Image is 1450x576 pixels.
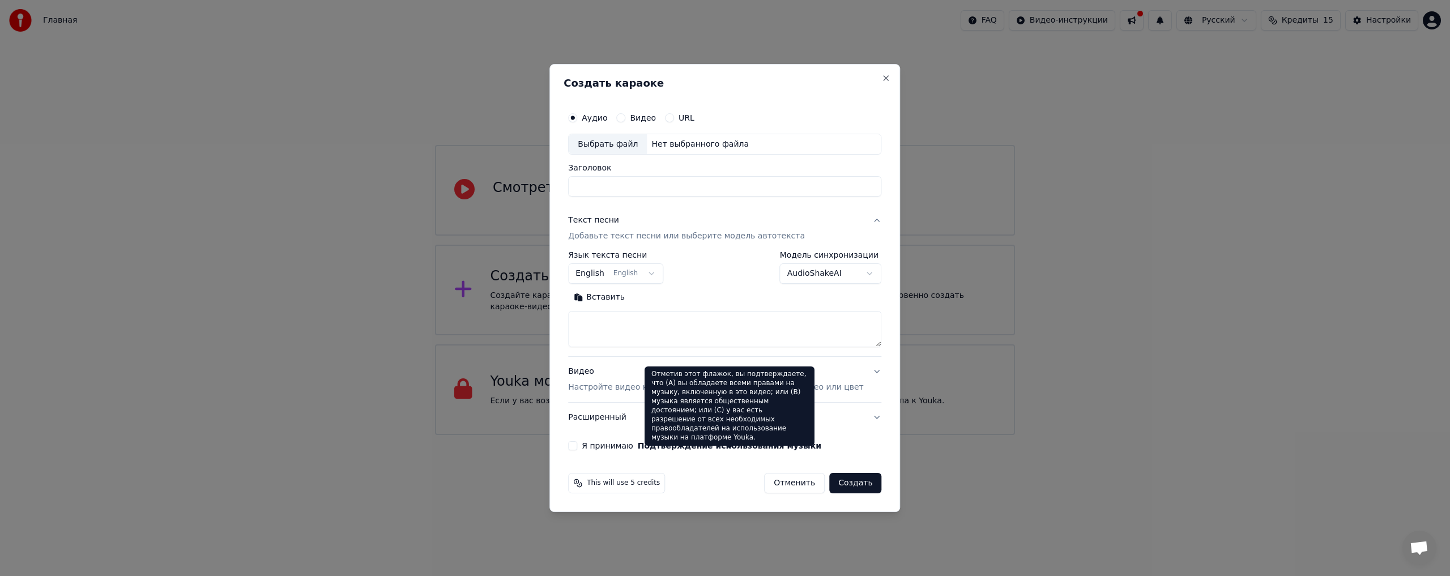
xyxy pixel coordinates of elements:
[630,114,656,122] label: Видео
[568,289,630,307] button: Вставить
[645,366,814,446] div: Отметив этот флажок, вы подтверждаете, что (A) вы обладаете всеми правами на музыку, включенную в...
[568,251,881,357] div: Текст песниДобавьте текст песни или выберите модель автотекста
[568,206,881,251] button: Текст песниДобавьте текст песни или выберите модель автотекста
[582,442,821,450] label: Я принимаю
[568,231,805,242] p: Добавьте текст песни или выберите модель автотекста
[679,114,694,122] label: URL
[582,114,607,122] label: Аудио
[568,403,881,432] button: Расширенный
[638,442,821,450] button: Я принимаю
[568,164,881,172] label: Заголовок
[568,357,881,403] button: ВидеоНастройте видео караоке: используйте изображение, видео или цвет
[587,479,660,488] span: This will use 5 credits
[829,473,881,493] button: Создать
[568,366,863,394] div: Видео
[568,215,619,227] div: Текст песни
[564,78,886,88] h2: Создать караоке
[568,251,663,259] label: Язык текста песни
[647,139,753,150] div: Нет выбранного файла
[568,382,863,393] p: Настройте видео караоке: используйте изображение, видео или цвет
[780,251,882,259] label: Модель синхронизации
[569,134,647,155] div: Выбрать файл
[764,473,825,493] button: Отменить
